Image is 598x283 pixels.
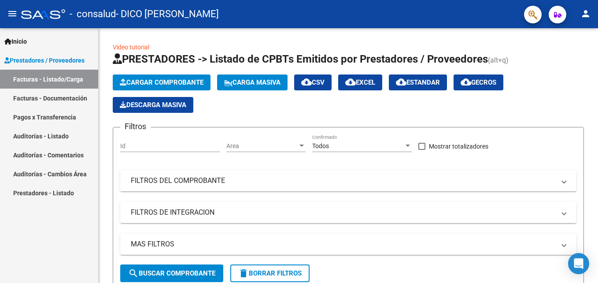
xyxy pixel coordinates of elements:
mat-expansion-panel-header: MAS FILTROS [120,234,576,255]
span: EXCEL [345,78,375,86]
button: Gecros [454,74,503,90]
mat-icon: delete [238,268,249,279]
mat-icon: person [580,8,591,19]
mat-icon: cloud_download [396,77,406,87]
a: Video tutorial [113,44,149,51]
app-download-masive: Descarga masiva de comprobantes (adjuntos) [113,97,193,113]
span: Buscar Comprobante [128,269,215,277]
mat-icon: cloud_download [345,77,356,87]
button: EXCEL [338,74,382,90]
span: - DICO [PERSON_NAME] [116,4,219,24]
mat-panel-title: FILTROS DEL COMPROBANTE [131,176,555,186]
span: Borrar Filtros [238,269,302,277]
span: Todos [312,142,329,149]
mat-expansion-panel-header: FILTROS DE INTEGRACION [120,202,576,223]
span: Mostrar totalizadores [429,141,488,152]
span: Estandar [396,78,440,86]
button: Borrar Filtros [230,264,310,282]
span: (alt+q) [488,56,509,64]
span: Inicio [4,37,27,46]
mat-panel-title: MAS FILTROS [131,239,555,249]
button: Buscar Comprobante [120,264,223,282]
button: CSV [294,74,332,90]
button: Descarga Masiva [113,97,193,113]
mat-icon: cloud_download [301,77,312,87]
h3: Filtros [120,120,151,133]
span: CSV [301,78,325,86]
mat-icon: cloud_download [461,77,471,87]
span: Descarga Masiva [120,101,186,109]
mat-icon: menu [7,8,18,19]
span: PRESTADORES -> Listado de CPBTs Emitidos por Prestadores / Proveedores [113,53,488,65]
span: Area [226,142,298,150]
button: Estandar [389,74,447,90]
span: - consalud [70,4,116,24]
mat-icon: search [128,268,139,279]
button: Cargar Comprobante [113,74,210,90]
div: Open Intercom Messenger [568,253,589,274]
span: Prestadores / Proveedores [4,56,85,65]
button: Carga Masiva [217,74,288,90]
mat-expansion-panel-header: FILTROS DEL COMPROBANTE [120,170,576,191]
mat-panel-title: FILTROS DE INTEGRACION [131,208,555,217]
span: Cargar Comprobante [120,78,203,86]
span: Carga Masiva [224,78,281,86]
span: Gecros [461,78,496,86]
